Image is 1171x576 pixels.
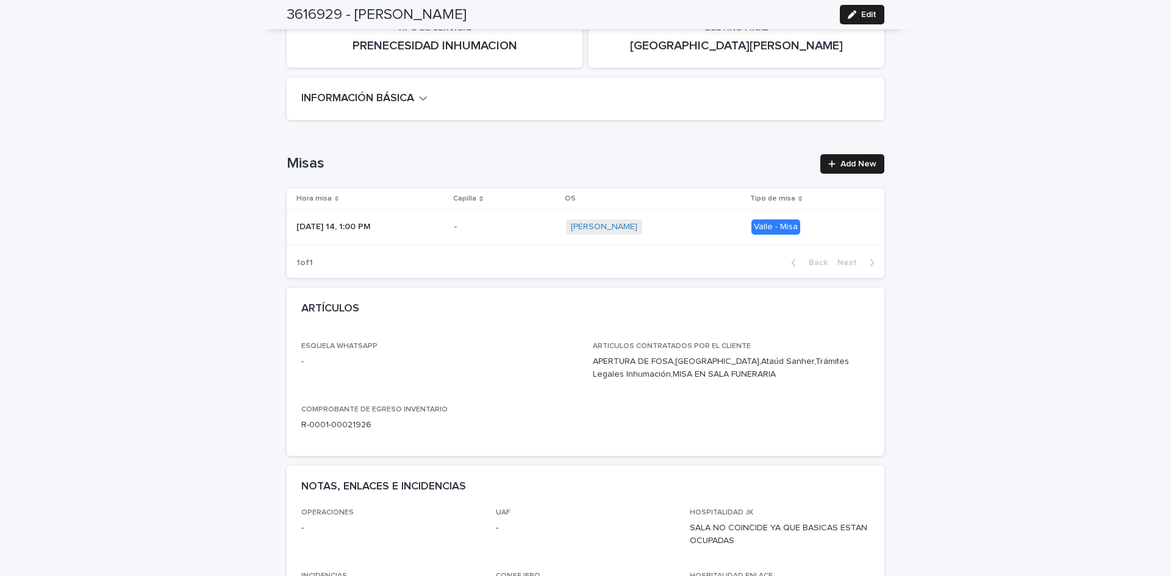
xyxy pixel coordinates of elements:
button: Edit [840,5,884,24]
span: UAF [496,509,510,516]
span: ARTICULOS CONTRATADOS POR EL CLIENTE [593,343,751,350]
span: ESQUELA WHATSAPP [301,343,378,350]
h2: 3616929 - [PERSON_NAME] [287,6,467,24]
span: Edit [861,10,876,19]
h1: Misas [287,155,813,172]
p: PRENECESIDAD INHUMACION [301,38,568,53]
p: SALA NO COINCIDE YA QUE BASICAS ESTAN OCUPADAS [690,522,870,547]
p: Tipo de misa [750,192,795,205]
span: OPERACIONES [301,509,354,516]
p: OS [565,192,576,205]
span: Add New [840,160,876,168]
p: - [301,355,578,368]
span: Back [801,258,828,267]
span: HOSPITALIDAD JK [690,509,753,516]
span: Next [837,258,864,267]
button: INFORMACIÓN BÁSICA [301,92,428,105]
a: Add New [820,154,884,174]
p: - [454,219,459,232]
p: Hora misa [296,192,332,205]
div: Valle - Misa [751,219,800,235]
button: Back [781,257,833,268]
p: Capilla [453,192,476,205]
p: R-0001-00021926 [301,419,578,432]
p: - [496,522,676,535]
a: [PERSON_NAME] [571,222,637,232]
tr: [DATE] 14, 1:00 PM[DATE] 14, 1:00 PM -- [PERSON_NAME] Valle - Misa [287,210,884,245]
p: [DATE] 14, 1:00 PM [296,219,373,232]
h2: ARTÍCULOS [301,302,359,316]
h2: NOTAS, ENLACES E INCIDENCIAS [301,480,466,494]
button: Next [833,257,884,268]
p: 1 of 1 [287,248,323,278]
h2: INFORMACIÓN BÁSICA [301,92,414,105]
span: COMPROBANTE DE EGRESO INVENTARIO [301,406,448,413]
p: [GEOGRAPHIC_DATA][PERSON_NAME] [603,38,870,53]
p: APERTURA DE FOSA,[GEOGRAPHIC_DATA],Ataúd Sanher,Trámites Legales Inhumación,MISA EN SALA FUNERARIA [593,355,870,381]
p: - [301,522,481,535]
